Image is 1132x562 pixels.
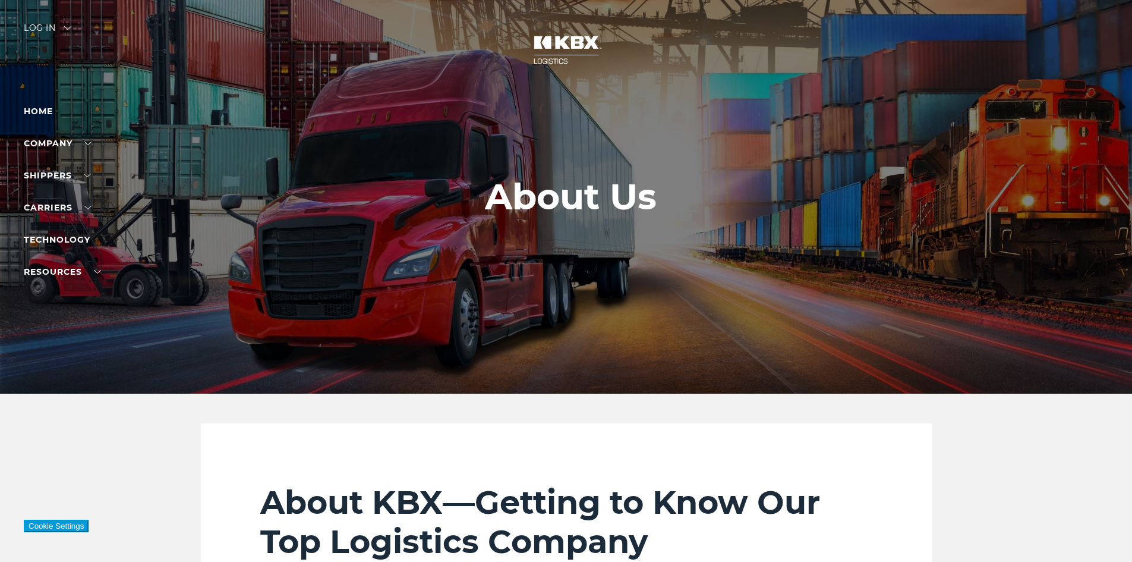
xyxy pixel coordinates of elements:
a: SHIPPERS [24,170,91,181]
h2: About KBX—Getting to Know Our Top Logistics Company [260,483,872,561]
a: Carriers [24,202,92,213]
h1: About Us [485,177,657,217]
div: Log in [24,24,71,41]
a: Company [24,138,92,149]
img: arrow [64,26,71,30]
button: Cookie Settings [24,520,89,532]
img: kbx logo [522,24,611,76]
a: Home [24,106,53,117]
a: Technology [24,234,90,245]
a: RESOURCES [24,266,101,277]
